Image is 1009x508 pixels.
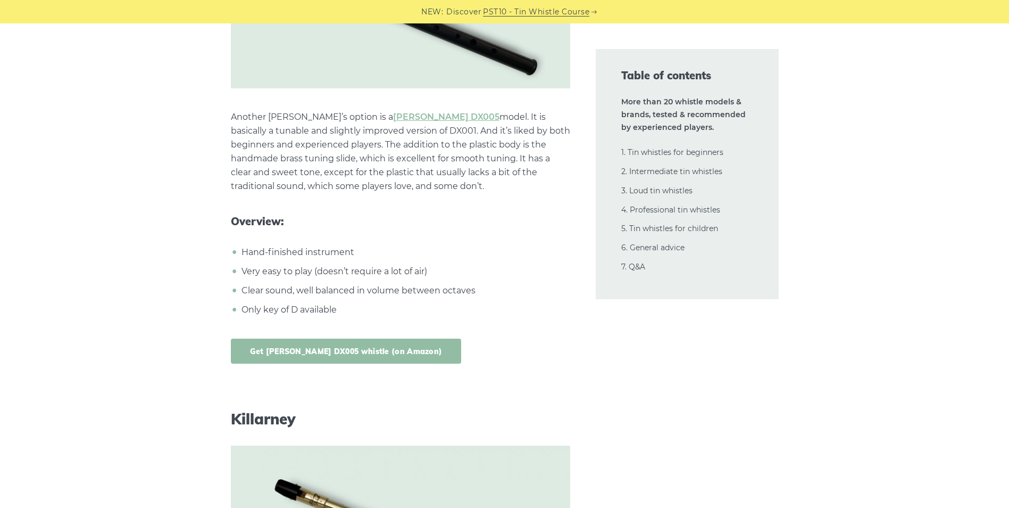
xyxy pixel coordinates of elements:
[239,245,570,259] li: Hand-finished instrument
[231,215,570,228] span: Overview:
[621,224,718,233] a: 5. Tin whistles for children
[446,6,481,18] span: Discover
[231,339,462,364] a: Get [PERSON_NAME] DX005 whistle (on Amazon)
[621,97,746,132] strong: More than 20 whistle models & brands, tested & recommended by experienced players.
[621,205,720,215] a: 4. Professional tin whistles
[621,186,693,195] a: 3. Loud tin whistles
[621,243,685,252] a: 6. General advice
[239,265,570,278] li: Very easy to play (doesn’t require a lot of air)
[621,262,645,272] a: 7. Q&A
[621,148,723,157] a: 1. Tin whistles for beginners
[239,284,570,298] li: Clear sound, well balanced in volume between octaves
[421,6,443,18] span: NEW:
[231,110,570,193] p: Another [PERSON_NAME]’s option is a model. It is basically a tunable and slightly improved versio...
[621,167,722,176] a: 2. Intermediate tin whistles
[393,112,499,122] a: [PERSON_NAME] DX005
[483,6,589,18] a: PST10 - Tin Whistle Course
[231,410,570,428] h3: Killarney
[621,68,753,83] span: Table of contents
[239,303,570,317] li: Only key of D available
